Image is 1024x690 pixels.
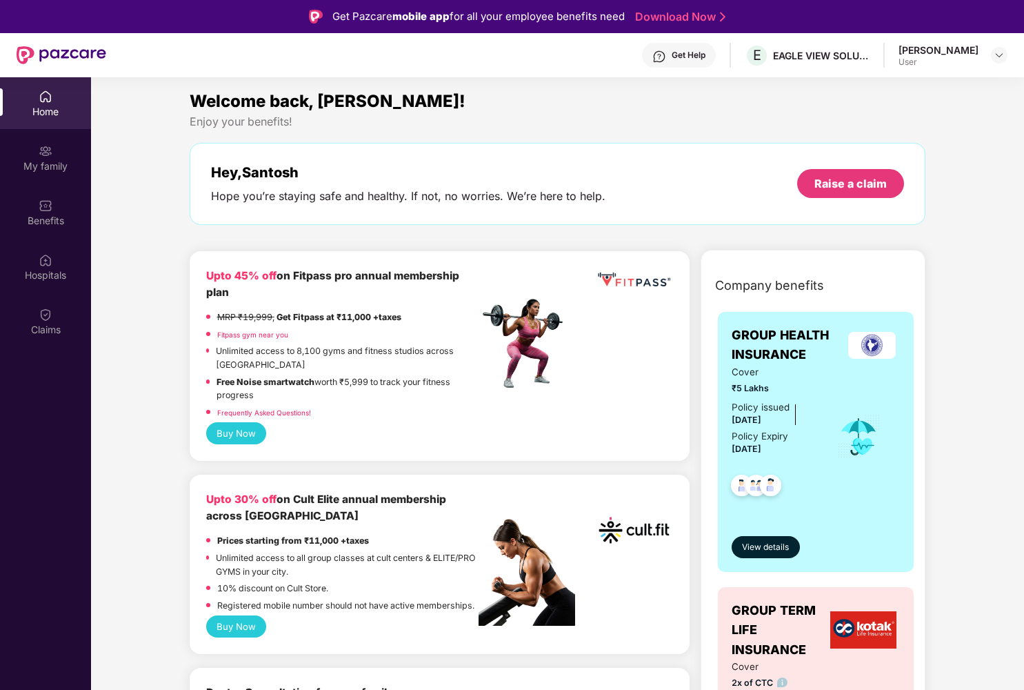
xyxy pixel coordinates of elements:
span: View details [742,541,789,554]
span: Company benefits [715,276,824,295]
img: Stroke [720,10,725,24]
img: svg+xml;base64,PHN2ZyBpZD0iSG9tZSIgeG1sbnM9Imh0dHA6Ly93d3cudzMub3JnLzIwMDAvc3ZnIiB3aWR0aD0iMjAiIG... [39,90,52,103]
div: Get Help [672,50,705,61]
del: MRP ₹19,999, [217,312,274,322]
img: svg+xml;base64,PHN2ZyBpZD0iSGVscC0zMngzMiIgeG1sbnM9Imh0dHA6Ly93d3cudzMub3JnLzIwMDAvc3ZnIiB3aWR0aD... [652,50,666,63]
img: Logo [309,10,323,23]
strong: Get Fitpass at ₹11,000 +taxes [277,312,401,322]
img: New Pazcare Logo [17,46,106,64]
img: fppp.png [595,268,673,292]
strong: Free Noise smartwatch [217,377,314,387]
button: Buy Now [206,422,266,444]
div: Hope you’re staying safe and healthy. If not, no worries. We’re here to help. [211,189,605,204]
b: Upto 30% off [206,493,277,506]
img: insurerLogo [830,611,896,649]
span: Welcome back, [PERSON_NAME]! [190,91,465,111]
span: E [753,47,761,63]
p: 10% discount on Cult Store. [217,582,328,595]
span: GROUP TERM LIFE INSURANCE [732,601,827,660]
span: Cover [732,365,817,379]
img: insurerLogo [848,332,896,359]
b: on Fitpass pro annual membership plan [206,269,459,299]
img: svg+xml;base64,PHN2ZyB4bWxucz0iaHR0cDovL3d3dy53My5vcmcvMjAwMC9zdmciIHdpZHRoPSI0OC45NDMiIGhlaWdodD... [754,471,787,504]
img: svg+xml;base64,PHN2ZyBpZD0iSG9zcGl0YWxzIiB4bWxucz0iaHR0cDovL3d3dy53My5vcmcvMjAwMC9zdmciIHdpZHRoPS... [39,253,52,267]
b: on Cult Elite annual membership across [GEOGRAPHIC_DATA] [206,493,446,522]
button: Buy Now [206,615,266,638]
p: worth ₹5,999 to track your fitness progress [217,375,478,402]
button: View details [732,536,799,558]
img: icon [836,414,881,460]
strong: mobile app [392,10,450,23]
div: [PERSON_NAME] [898,43,978,57]
img: info [777,678,787,688]
div: EAGLE VIEW SOLUTIONS PRIVATE LIMITED [773,49,870,62]
img: svg+xml;base64,PHN2ZyBpZD0iQ2xhaW0iIHhtbG5zPSJodHRwOi8vd3d3LnczLm9yZy8yMDAwL3N2ZyIgd2lkdGg9IjIwIi... [39,308,52,322]
img: svg+xml;base64,PHN2ZyBpZD0iQmVuZWZpdHMiIHhtbG5zPSJodHRwOi8vd3d3LnczLm9yZy8yMDAwL3N2ZyIgd2lkdGg9Ij... [39,199,52,213]
a: Download Now [635,10,721,24]
b: Upto 45% off [206,269,277,282]
a: Frequently Asked Questions! [217,408,311,417]
img: cult.png [595,491,673,569]
p: Unlimited access to 8,100 gyms and fitness studios across [GEOGRAPHIC_DATA] [216,344,478,371]
a: Fitpass gym near you [217,331,288,339]
div: Policy Expiry [732,429,788,444]
span: [DATE] [732,444,761,454]
span: GROUP HEALTH INSURANCE [732,326,844,365]
img: svg+xml;base64,PHN2ZyBpZD0iRHJvcGRvd24tMzJ4MzIiIHhtbG5zPSJodHRwOi8vd3d3LnczLm9yZy8yMDAwL3N2ZyIgd2... [994,50,1005,61]
div: Hey, Santosh [211,164,605,181]
img: svg+xml;base64,PHN2ZyB3aWR0aD0iMjAiIGhlaWdodD0iMjAiIHZpZXdCb3g9IjAgMCAyMCAyMCIgZmlsbD0ibm9uZSIgeG... [39,144,52,158]
div: Enjoy your benefits! [190,115,926,129]
div: Policy issued [732,400,790,415]
span: ₹5 Lakhs [732,382,817,395]
div: Raise a claim [814,176,887,191]
img: svg+xml;base64,PHN2ZyB4bWxucz0iaHR0cDovL3d3dy53My5vcmcvMjAwMC9zdmciIHdpZHRoPSI0OC45NDMiIGhlaWdodD... [725,471,759,504]
p: Registered mobile number should not have active memberships. [217,599,474,613]
span: [DATE] [732,415,761,425]
span: 2x of CTC [732,676,817,690]
img: fpp.png [479,295,575,392]
img: pc2.png [479,519,575,626]
div: Get Pazcare for all your employee benefits need [332,8,625,25]
p: Unlimited access to all group classes at cult centers & ELITE/PRO GYMS in your city. [216,551,479,578]
img: svg+xml;base64,PHN2ZyB4bWxucz0iaHR0cDovL3d3dy53My5vcmcvMjAwMC9zdmciIHdpZHRoPSI0OC45MTUiIGhlaWdodD... [739,471,773,504]
div: User [898,57,978,68]
strong: Prices starting from ₹11,000 +taxes [217,535,369,546]
span: Cover [732,660,817,674]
